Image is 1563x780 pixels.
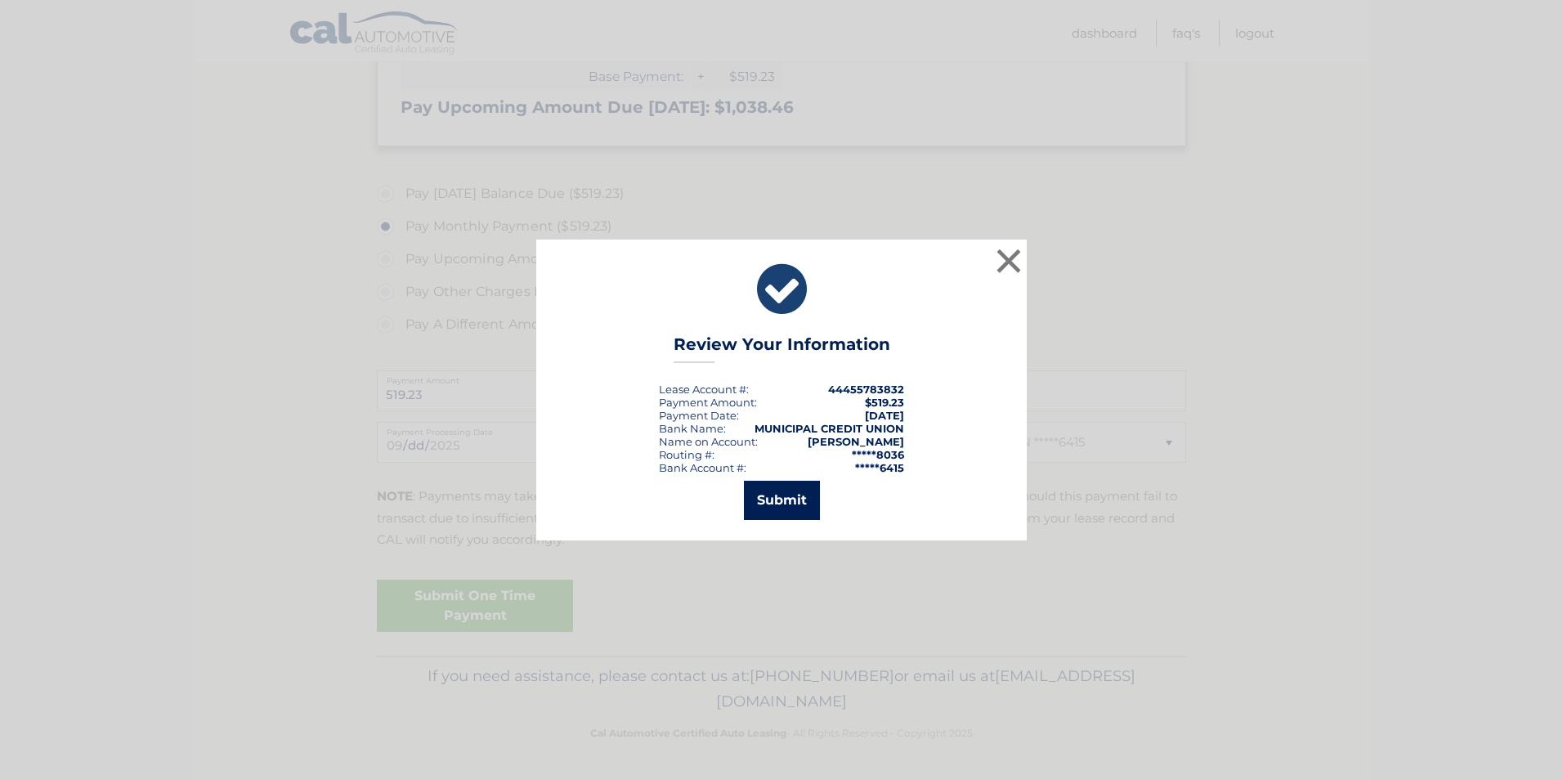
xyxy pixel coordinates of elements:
div: Routing #: [659,448,714,461]
button: × [992,244,1025,277]
span: $519.23 [865,396,904,409]
div: : [659,409,739,422]
div: Payment Amount: [659,396,757,409]
strong: MUNICIPAL CREDIT UNION [755,422,904,435]
h3: Review Your Information [674,334,890,363]
div: Bank Name: [659,422,726,435]
div: Lease Account #: [659,383,749,396]
span: [DATE] [865,409,904,422]
strong: [PERSON_NAME] [808,435,904,448]
div: Name on Account: [659,435,758,448]
span: Payment Date [659,409,737,422]
button: Submit [744,481,820,520]
div: Bank Account #: [659,461,746,474]
strong: 44455783832 [828,383,904,396]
